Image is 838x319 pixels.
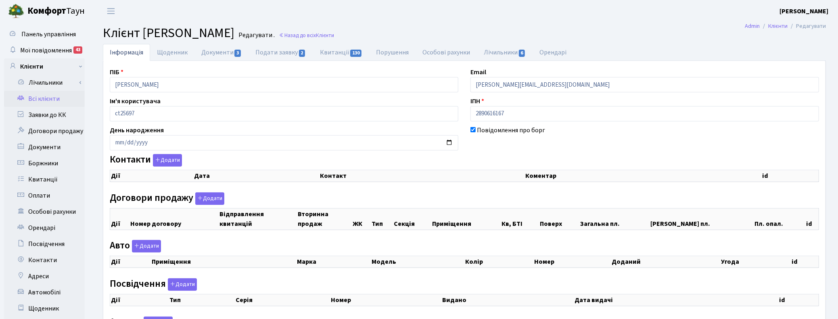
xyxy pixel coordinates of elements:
th: Дії [110,208,130,229]
a: [PERSON_NAME] [779,6,828,16]
span: Таун [27,4,85,18]
a: Подати заявку [249,44,313,61]
a: Додати [193,191,224,205]
a: Додати [151,153,182,167]
a: Клієнти [4,58,85,75]
b: Комфорт [27,4,66,17]
th: Колір [464,256,533,268]
label: ІПН [470,96,484,106]
a: Посвідчення [4,236,85,252]
span: Панель управління [21,30,76,39]
a: Лічильники [477,44,533,61]
label: Договори продажу [110,192,224,205]
a: Панель управління [4,26,85,42]
th: Приміщення [431,208,501,229]
th: Відправлення квитанцій [219,208,297,229]
a: Договори продажу [4,123,85,139]
a: Заявки до КК [4,107,85,123]
a: Особові рахунки [4,204,85,220]
th: Марка [296,256,371,268]
a: Автомобілі [4,284,85,300]
th: Поверх [539,208,579,229]
small: Редагувати . [237,31,275,39]
span: 6 [519,50,525,57]
span: 2 [299,50,305,57]
a: Додати [166,277,197,291]
th: Контакт [320,170,525,182]
th: Доданий [611,256,720,268]
th: Угода [720,256,791,268]
a: Всі клієнти [4,91,85,107]
button: Посвідчення [168,278,197,291]
th: Пл. опал. [754,208,806,229]
a: Боржники [4,155,85,171]
div: 43 [73,46,82,54]
th: Номер договору [130,208,219,229]
button: Авто [132,240,161,252]
th: id [791,256,819,268]
li: Редагувати [788,22,826,31]
a: Мої повідомлення43 [4,42,85,58]
a: Клієнти [768,22,788,30]
th: id [779,294,819,306]
label: День народження [110,125,164,135]
th: Серія [235,294,330,306]
a: Адреси [4,268,85,284]
a: Admin [745,22,760,30]
span: Мої повідомлення [20,46,72,55]
span: Клієнт [PERSON_NAME] [103,24,234,42]
th: Тип [169,294,235,306]
nav: breadcrumb [733,18,838,35]
a: Інформація [103,44,150,61]
span: Клієнти [316,31,334,39]
th: ЖК [352,208,371,229]
th: id [805,208,819,229]
th: id [762,170,819,182]
label: Авто [110,240,161,252]
a: Додати [130,239,161,253]
th: Секція [393,208,431,229]
th: Вторинна продаж [297,208,352,229]
th: [PERSON_NAME] пл. [650,208,754,229]
th: Видано [442,294,574,306]
button: Договори продажу [195,192,224,205]
a: Оплати [4,188,85,204]
label: Посвідчення [110,278,197,291]
th: Дії [110,294,169,306]
button: Переключити навігацію [101,4,121,18]
span: 130 [350,50,362,57]
th: Номер [533,256,611,268]
th: Модель [371,256,464,268]
img: logo.png [8,3,24,19]
label: Повідомлення про борг [477,125,545,135]
a: Орендарі [4,220,85,236]
a: Квитанції [313,44,369,61]
label: Контакти [110,154,182,167]
span: 3 [234,50,241,57]
a: Лічильники [9,75,85,91]
th: Дата видачі [574,294,778,306]
a: Документи [4,139,85,155]
th: Коментар [525,170,762,182]
label: Ім'я користувача [110,96,161,106]
a: Особові рахунки [416,44,477,61]
b: [PERSON_NAME] [779,7,828,16]
label: ПІБ [110,67,123,77]
a: Квитанції [4,171,85,188]
th: Дата [193,170,319,182]
a: Контакти [4,252,85,268]
a: Орендарі [533,44,574,61]
th: Загальна пл. [580,208,650,229]
th: Приміщення [151,256,296,268]
th: Дії [110,256,151,268]
a: Щоденник [150,44,194,61]
th: Тип [371,208,393,229]
th: Дії [110,170,194,182]
a: Порушення [369,44,416,61]
a: Назад до всіхКлієнти [279,31,334,39]
a: Щоденник [4,300,85,317]
a: Документи [194,44,249,61]
button: Контакти [153,154,182,167]
label: Email [470,67,486,77]
th: Номер [330,294,442,306]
